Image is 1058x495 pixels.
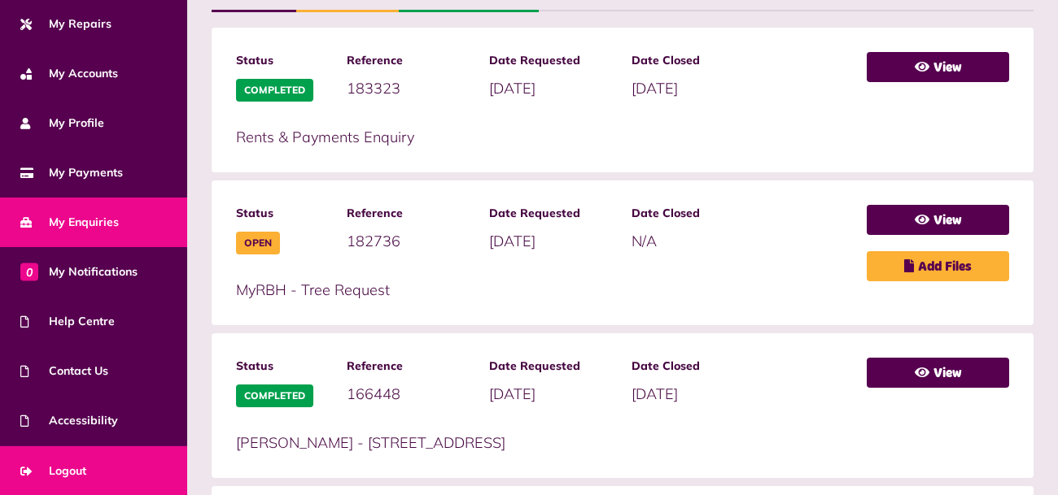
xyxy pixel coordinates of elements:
[347,205,473,222] span: Reference
[867,205,1009,235] a: View
[489,52,615,69] span: Date Requested
[632,79,678,98] span: [DATE]
[236,126,850,148] p: Rents & Payments Enquiry
[236,384,313,407] span: Completed
[236,279,850,301] p: MyRBH - Tree Request
[20,363,108,380] span: Contact Us
[20,462,86,480] span: Logout
[347,232,400,250] span: 182736
[347,358,473,375] span: Reference
[489,358,615,375] span: Date Requested
[20,115,104,132] span: My Profile
[20,263,38,280] span: 0
[236,79,313,102] span: Completed
[20,214,119,231] span: My Enquiries
[632,384,678,403] span: [DATE]
[867,251,1009,281] a: Add Files
[20,412,118,429] span: Accessibility
[347,384,400,403] span: 166448
[347,52,473,69] span: Reference
[632,358,758,375] span: Date Closed
[632,232,657,250] span: N/A
[20,263,138,280] span: My Notifications
[489,384,536,403] span: [DATE]
[236,432,850,454] p: [PERSON_NAME] - [STREET_ADDRESS]
[489,232,536,250] span: [DATE]
[236,358,330,375] span: Status
[236,205,330,222] span: Status
[20,164,123,181] span: My Payments
[489,205,615,222] span: Date Requested
[347,79,400,98] span: 183323
[867,52,1009,82] a: View
[632,52,758,69] span: Date Closed
[20,15,111,33] span: My Repairs
[489,79,536,98] span: [DATE]
[20,65,118,82] span: My Accounts
[236,52,330,69] span: Status
[20,313,115,330] span: Help Centre
[632,205,758,222] span: Date Closed
[236,232,280,254] span: Open
[867,358,1009,388] a: View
